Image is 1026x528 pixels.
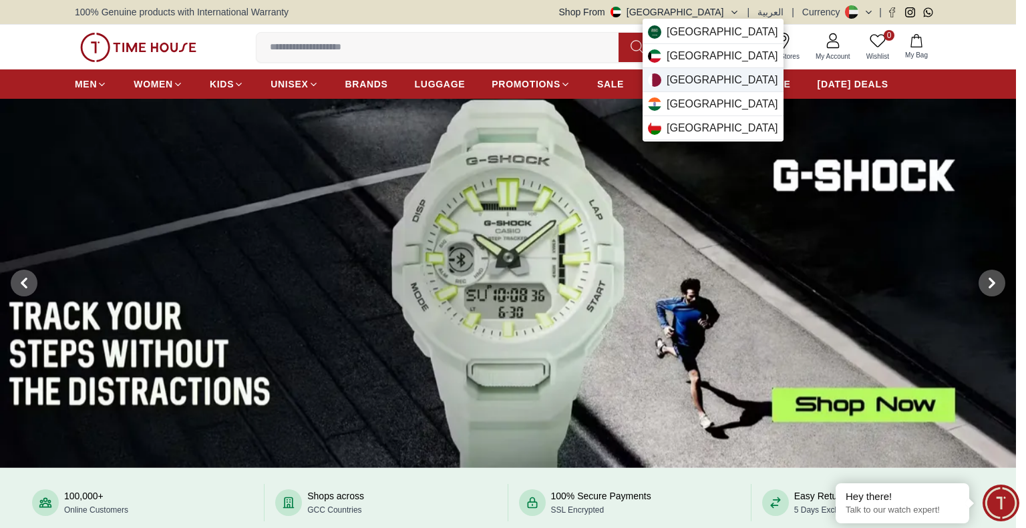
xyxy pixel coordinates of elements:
span: [GEOGRAPHIC_DATA] [667,24,778,40]
span: [GEOGRAPHIC_DATA] [667,120,778,136]
span: [GEOGRAPHIC_DATA] [667,96,778,112]
img: Qatar [648,73,661,87]
div: Chat Widget [983,485,1019,521]
div: Hey there! [846,490,959,503]
span: [GEOGRAPHIC_DATA] [667,48,778,64]
img: India [648,97,661,111]
p: Talk to our watch expert! [846,505,959,516]
img: Kuwait [648,49,661,63]
img: Oman [648,121,661,135]
span: [GEOGRAPHIC_DATA] [667,72,778,88]
img: Saudi Arabia [648,25,661,39]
